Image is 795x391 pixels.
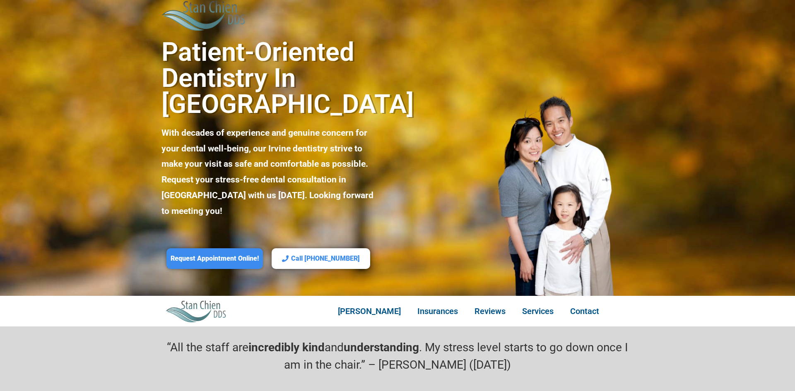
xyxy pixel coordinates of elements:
[161,39,374,117] h2: Patient-Oriented Dentistry in [GEOGRAPHIC_DATA]
[409,302,466,321] a: Insurances
[344,341,419,354] strong: understanding
[161,339,634,374] p: “All the staff are and . My stress level starts to go down once I am in the chair.” – [PERSON_NAM...
[166,248,263,269] a: Request Appointment Online!
[562,302,607,321] a: Contact
[161,125,374,219] p: With decades of experience and genuine concern for your dental well-being, our Irvine dentistry s...
[166,300,227,322] img: Stan Chien DDS Best Irvine Dentist Logo
[466,302,514,321] a: Reviews
[330,302,409,321] a: [PERSON_NAME]
[307,302,629,321] nav: Menu
[171,254,259,263] span: Request Appointment Online!
[248,341,325,354] strong: incredibly kind
[291,254,360,263] span: Call [PHONE_NUMBER]
[514,302,562,321] a: Services
[272,248,370,269] a: Call [PHONE_NUMBER]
